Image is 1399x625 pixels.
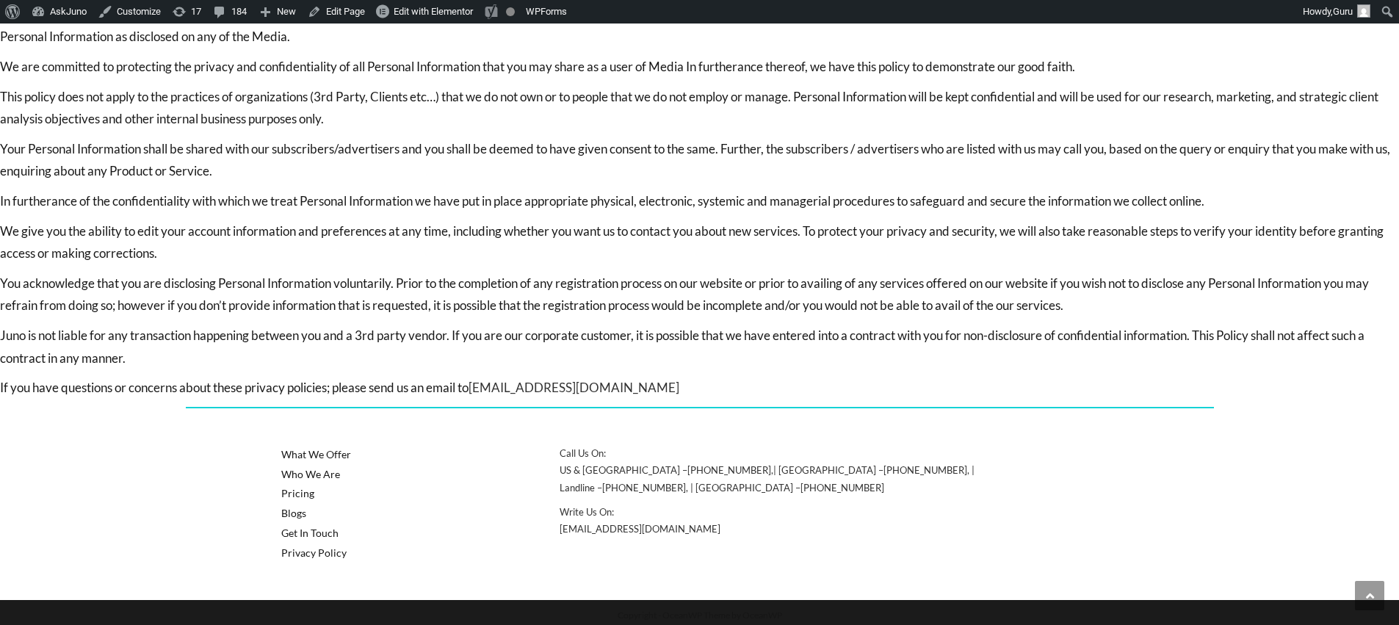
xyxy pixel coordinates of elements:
[883,464,967,476] a: [PHONE_NUMBER]
[800,482,884,494] a: [PHONE_NUMBER]
[560,523,720,535] a: [EMAIL_ADDRESS][DOMAIN_NAME]
[560,504,977,538] p: Write Us On:
[687,464,771,476] a: [PHONE_NUMBER]
[267,543,546,563] a: Privacy Policy
[186,611,1214,620] div: Copyright - OceanWP Theme by OceanWP
[267,445,546,465] a: What We Offer
[267,524,546,543] a: Get In Touch
[267,504,546,524] a: Blogs
[602,482,800,494] a: [PHONE_NUMBER], | [GEOGRAPHIC_DATA] –
[1333,6,1353,17] span: Guru
[469,380,679,395] a: [EMAIL_ADDRESS][DOMAIN_NAME]
[267,484,546,504] a: Pricing
[394,6,473,17] span: Edit with Elementor
[267,465,546,485] a: Who We Are
[560,445,977,496] p: Call Us On: US & [GEOGRAPHIC_DATA] – ,| [GEOGRAPHIC_DATA] – , | Landline –
[1355,581,1384,610] a: Scroll to the top of the page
